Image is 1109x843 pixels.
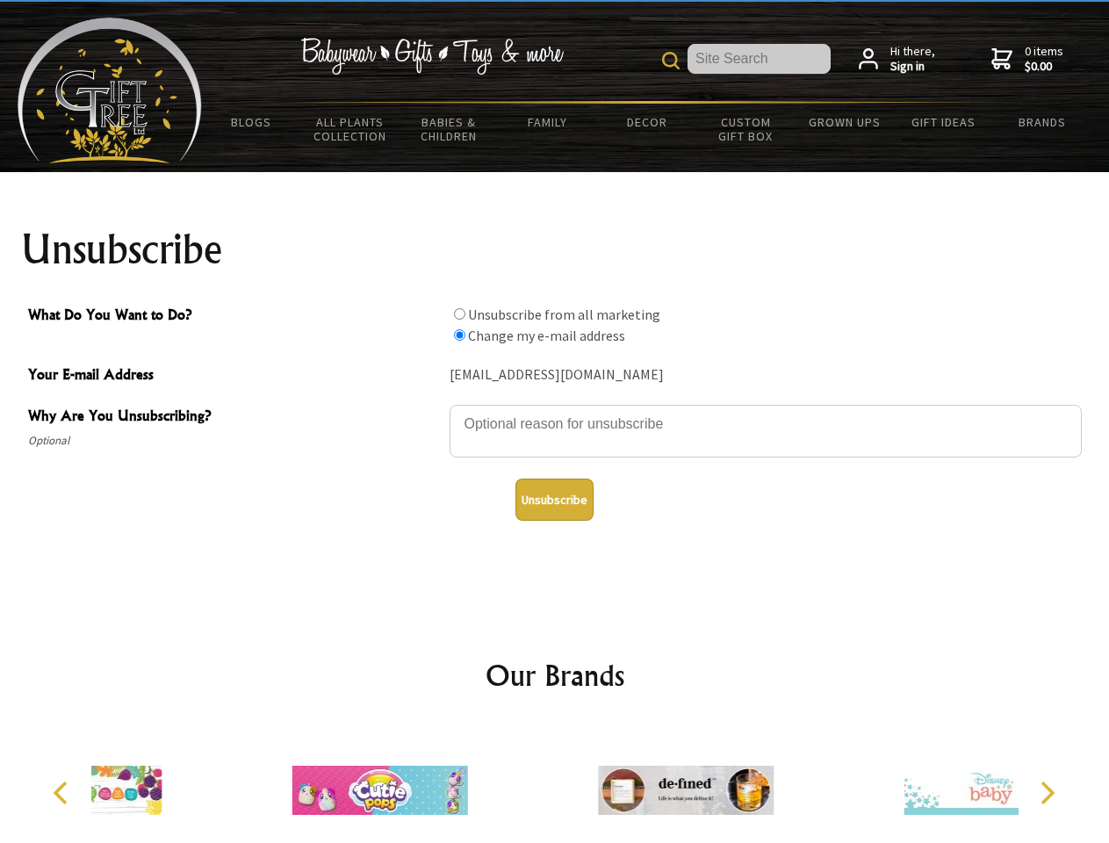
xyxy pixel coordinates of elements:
label: Change my e-mail address [468,327,625,344]
button: Previous [44,774,83,812]
span: Hi there, [890,44,935,75]
img: Babyware - Gifts - Toys and more... [18,18,202,163]
a: Gift Ideas [894,104,993,140]
span: 0 items [1025,43,1063,75]
h2: Our Brands [35,654,1075,696]
h1: Unsubscribe [21,228,1089,270]
div: [EMAIL_ADDRESS][DOMAIN_NAME] [450,362,1082,389]
textarea: Why Are You Unsubscribing? [450,405,1082,458]
strong: $0.00 [1025,59,1063,75]
button: Unsubscribe [515,479,594,521]
a: Decor [597,104,696,140]
a: 0 items$0.00 [991,44,1063,75]
input: Site Search [688,44,831,74]
img: Babywear - Gifts - Toys & more [300,38,564,75]
span: Optional [28,430,441,451]
button: Next [1027,774,1066,812]
span: Your E-mail Address [28,364,441,389]
strong: Sign in [890,59,935,75]
a: Family [499,104,598,140]
a: Brands [993,104,1092,140]
span: Why Are You Unsubscribing? [28,405,441,430]
label: Unsubscribe from all marketing [468,306,660,323]
input: What Do You Want to Do? [454,308,465,320]
a: Custom Gift Box [696,104,796,155]
a: All Plants Collection [301,104,400,155]
a: Grown Ups [795,104,894,140]
a: Babies & Children [400,104,499,155]
a: BLOGS [202,104,301,140]
span: What Do You Want to Do? [28,304,441,329]
input: What Do You Want to Do? [454,329,465,341]
img: product search [662,52,680,69]
a: Hi there,Sign in [859,44,935,75]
